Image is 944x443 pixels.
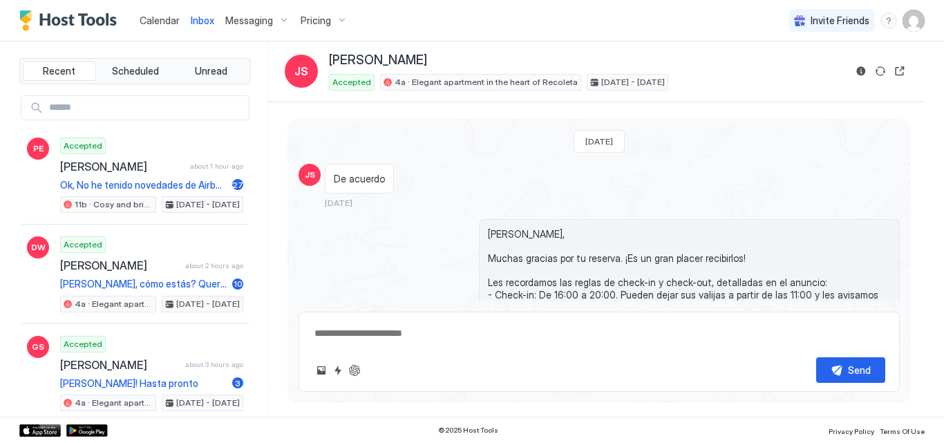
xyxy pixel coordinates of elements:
span: 11b · Cosy and bright apartment in [GEOGRAPHIC_DATA] [75,198,153,211]
span: Accepted [332,76,371,88]
div: Send [848,363,871,377]
span: [PERSON_NAME], cómo estás? Quería saber a qué hora llegará el primer miembro de su grupo (tienen ... [60,278,227,290]
span: Unread [195,65,227,77]
span: GS [32,341,44,353]
button: Unread [174,62,247,81]
a: Privacy Policy [829,423,874,437]
span: © 2025 Host Tools [438,426,498,435]
span: [DATE] [585,136,613,147]
a: Google Play Store [66,424,108,437]
button: Recent [23,62,96,81]
button: Upload image [313,362,330,379]
span: [DATE] - [DATE] [176,198,240,211]
button: Send [816,357,885,383]
span: Scheduled [112,65,159,77]
span: Ok, No he tenido novedades de Airbnb del rembolso de la limpieza del que le habías hablado. Avísa... [60,179,227,191]
span: Messaging [225,15,273,27]
div: User profile [903,10,925,32]
span: [PERSON_NAME]! Hasta pronto [60,377,227,390]
span: JS [305,169,315,181]
button: Quick reply [330,362,346,379]
span: Accepted [64,140,102,152]
a: Inbox [191,13,214,28]
span: DW [31,241,46,254]
span: De acuerdo [334,173,385,185]
button: Scheduled [99,62,172,81]
span: [DATE] - [DATE] [176,298,240,310]
span: Privacy Policy [829,427,874,435]
span: 4a · Elegant apartment in the heart of Recoleta [75,298,153,310]
span: Invite Friends [811,15,869,27]
input: Input Field [44,96,249,120]
span: Accepted [64,238,102,251]
span: PE [33,142,44,155]
span: 4a · Elegant apartment in the heart of Recoleta [75,397,153,409]
span: 10 [234,279,243,289]
span: about 3 hours ago [185,360,243,369]
div: menu [880,12,897,29]
span: Pricing [301,15,331,27]
span: Accepted [64,338,102,350]
span: [PERSON_NAME] [329,53,427,68]
span: JS [294,63,308,79]
span: about 1 hour ago [190,162,243,171]
span: [PERSON_NAME] [60,160,185,173]
span: [DATE] [325,198,352,208]
button: Sync reservation [872,63,889,79]
span: Inbox [191,15,214,26]
span: Calendar [140,15,180,26]
span: Terms Of Use [880,427,925,435]
span: 3 [235,378,240,388]
a: Host Tools Logo [19,10,123,31]
button: Open reservation [891,63,908,79]
span: [DATE] - [DATE] [601,76,665,88]
a: Terms Of Use [880,423,925,437]
span: [PERSON_NAME] [60,258,180,272]
span: about 2 hours ago [185,261,243,270]
span: 4a · Elegant apartment in the heart of Recoleta [395,76,578,88]
div: tab-group [19,58,251,84]
span: Recent [43,65,75,77]
a: App Store [19,424,61,437]
span: 27 [232,180,243,190]
span: [PERSON_NAME] [60,358,180,372]
a: Calendar [140,13,180,28]
button: ChatGPT Auto Reply [346,362,363,379]
button: Reservation information [853,63,869,79]
span: [DATE] - [DATE] [176,397,240,409]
